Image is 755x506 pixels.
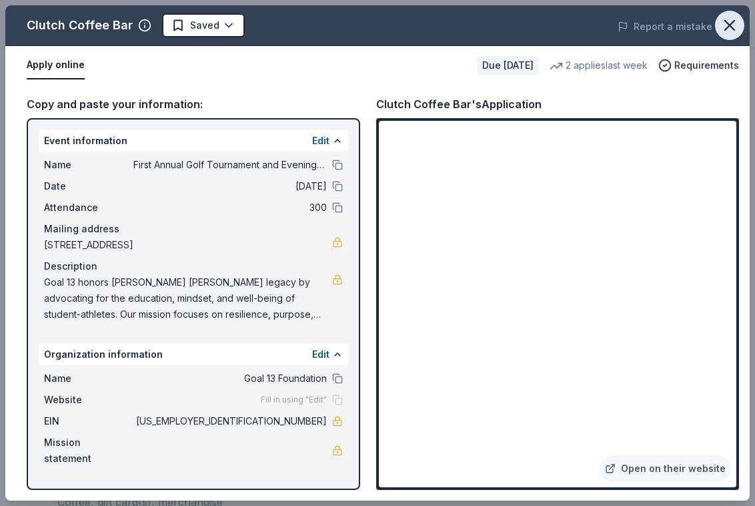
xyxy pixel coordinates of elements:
span: Name [44,157,133,173]
button: Edit [312,133,329,149]
span: Goal 13 honors [PERSON_NAME] [PERSON_NAME] legacy by advocating for the education, mindset, and w... [44,274,332,322]
span: First Annual Golf Tournament and Evening Celebration [133,157,327,173]
div: Copy and paste your information: [27,95,360,113]
span: EIN [44,413,133,429]
span: [STREET_ADDRESS] [44,237,332,253]
span: 300 [133,200,327,216]
span: [US_EMPLOYER_IDENTIFICATION_NUMBER] [133,413,327,429]
div: Due [DATE] [477,56,539,75]
button: Saved [162,13,245,37]
div: Description [44,258,343,274]
button: Edit [312,346,329,362]
div: Mailing address [44,221,343,237]
span: Goal 13 Foundation [133,370,327,387]
span: Saved [190,17,219,33]
a: Open on their website [600,455,731,482]
div: 2 applies last week [550,57,648,73]
span: Attendance [44,200,133,216]
div: Clutch Coffee Bar [27,15,133,36]
button: Requirements [658,57,739,73]
span: [DATE] [133,178,327,194]
button: Apply online [27,51,85,79]
span: Mission statement [44,435,133,467]
div: Clutch Coffee Bar's Application [376,95,542,113]
span: Requirements [674,57,739,73]
button: Report a mistake [618,19,712,35]
span: Website [44,392,133,408]
div: Event information [39,130,348,152]
span: Fill in using "Edit" [261,395,327,405]
span: Name [44,370,133,387]
span: Date [44,178,133,194]
div: Organization information [39,344,348,365]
